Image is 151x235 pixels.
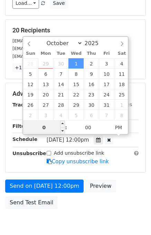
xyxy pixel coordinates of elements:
span: : [65,121,67,134]
span: September 30, 2025 [53,58,68,69]
span: Thu [84,51,99,56]
h5: 20 Recipients [12,27,139,34]
span: October 26, 2025 [23,100,38,110]
span: October 25, 2025 [114,89,129,100]
span: October 17, 2025 [99,79,114,89]
span: October 4, 2025 [114,58,129,69]
input: Minute [67,121,109,134]
input: Hour [23,121,65,134]
iframe: Chat Widget [116,202,151,235]
input: Year [83,40,107,47]
span: November 8, 2025 [114,110,129,120]
span: October 19, 2025 [23,89,38,100]
strong: Schedule [12,136,37,142]
span: October 28, 2025 [53,100,68,110]
span: October 16, 2025 [84,79,99,89]
span: November 2, 2025 [23,110,38,120]
strong: Tracking [12,102,36,108]
a: Copy unsubscribe link [47,159,109,165]
span: October 22, 2025 [68,89,84,100]
span: October 21, 2025 [53,89,68,100]
span: October 13, 2025 [38,79,53,89]
span: November 6, 2025 [84,110,99,120]
span: October 30, 2025 [84,100,99,110]
h5: Advanced [12,90,139,98]
span: Sat [114,51,129,56]
span: [DATE] 12:00pm [47,137,89,143]
span: November 4, 2025 [53,110,68,120]
label: Add unsubscribe link [54,150,104,157]
span: November 7, 2025 [99,110,114,120]
span: October 3, 2025 [99,58,114,69]
span: October 10, 2025 [99,69,114,79]
span: October 15, 2025 [68,79,84,89]
span: Sun [23,51,38,56]
span: October 14, 2025 [53,79,68,89]
span: Wed [68,51,84,56]
span: October 9, 2025 [84,69,99,79]
span: Click to toggle [109,121,128,134]
span: November 1, 2025 [114,100,129,110]
a: Send Test Email [5,196,58,209]
span: Tue [53,51,68,56]
span: Mon [38,51,53,56]
span: November 5, 2025 [68,110,84,120]
span: October 7, 2025 [53,69,68,79]
strong: Unsubscribe [12,151,46,156]
span: October 6, 2025 [38,69,53,79]
span: November 3, 2025 [38,110,53,120]
span: Fri [99,51,114,56]
strong: Filters [12,123,30,129]
span: September 28, 2025 [23,58,38,69]
span: October 12, 2025 [23,79,38,89]
span: October 5, 2025 [23,69,38,79]
span: October 31, 2025 [99,100,114,110]
span: October 23, 2025 [84,89,99,100]
span: October 1, 2025 [68,58,84,69]
span: September 29, 2025 [38,58,53,69]
a: Preview [85,180,116,193]
small: [EMAIL_ADDRESS][DOMAIN_NAME] [12,38,89,43]
small: [EMAIL_ADDRESS][DOMAIN_NAME] [12,46,89,51]
span: October 20, 2025 [38,89,53,100]
span: October 2, 2025 [84,58,99,69]
span: October 29, 2025 [68,100,84,110]
span: October 11, 2025 [114,69,129,79]
span: October 8, 2025 [68,69,84,79]
a: Send on [DATE] 12:00pm [5,180,84,193]
a: +17 more [12,63,41,72]
span: October 27, 2025 [38,100,53,110]
span: October 24, 2025 [99,89,114,100]
span: October 18, 2025 [114,79,129,89]
small: [EMAIL_ADDRESS][DOMAIN_NAME] [12,54,89,59]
